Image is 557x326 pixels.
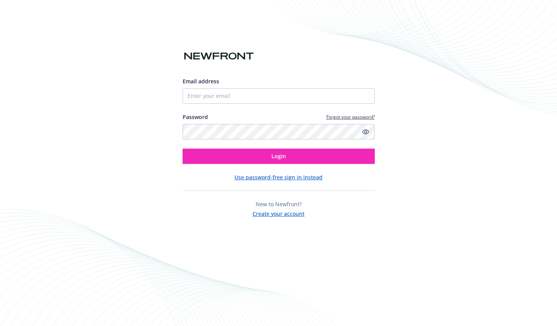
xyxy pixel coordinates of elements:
button: Create your account [253,208,304,218]
span: Email address [183,78,219,85]
label: Password [183,113,208,121]
button: Login [183,149,375,164]
span: Login [271,152,286,160]
a: Show password [361,127,370,136]
input: Enter your email [183,88,375,104]
span: New to Newfront? [256,200,302,208]
img: Newfront logo [183,50,255,63]
a: Forgot your password? [326,114,375,120]
input: Enter your password [183,124,375,139]
button: Use password-free sign in instead [234,173,323,181]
